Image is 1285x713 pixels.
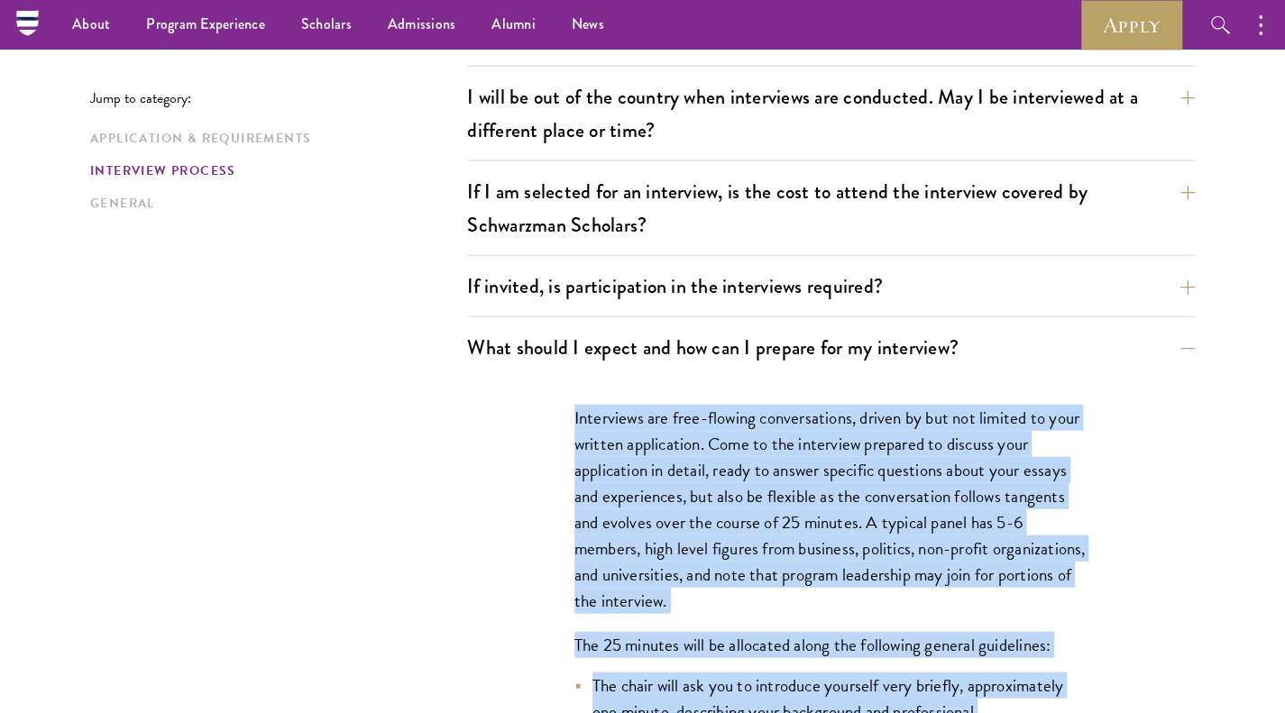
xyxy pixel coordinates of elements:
[574,632,1088,658] p: The 25 minutes will be allocated along the following general guidelines:
[90,161,456,180] a: Interview Process
[467,77,1195,151] button: I will be out of the country when interviews are conducted. May I be interviewed at a different p...
[90,129,456,148] a: Application & Requirements
[574,405,1088,615] p: Interviews are free-flowing conversations, driven by but not limited to your written application....
[90,194,456,213] a: General
[90,90,467,106] p: Jump to category:
[467,171,1195,245] button: If I am selected for an interview, is the cost to attend the interview covered by Schwarzman Scho...
[467,327,1195,368] button: What should I expect and how can I prepare for my interview?
[467,266,1195,306] button: If invited, is participation in the interviews required?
